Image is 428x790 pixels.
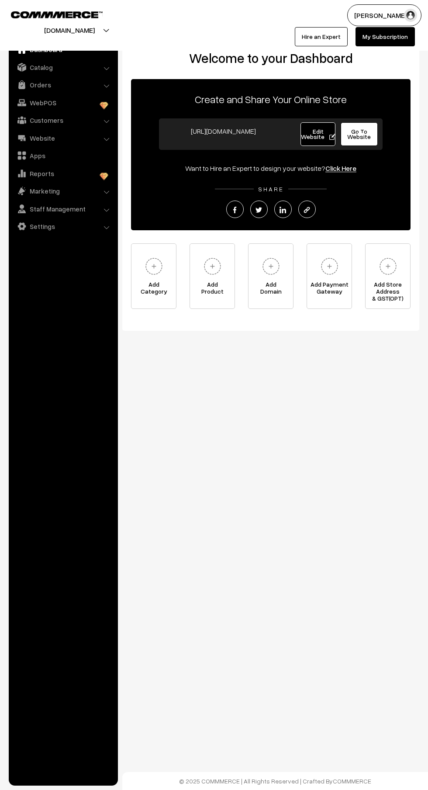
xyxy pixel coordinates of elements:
a: Marketing [11,183,115,199]
div: Want to Hire an Expert to design your website? [131,163,411,173]
span: Add Domain [249,281,293,298]
a: Add PaymentGateway [307,243,352,309]
a: Click Here [325,164,356,173]
span: Edit Website [301,128,335,140]
footer: © 2025 COMMMERCE | All Rights Reserved | Crafted By [122,772,428,790]
a: AddDomain [248,243,293,309]
button: [PERSON_NAME] [347,4,421,26]
img: plus.svg [318,254,342,278]
button: [DOMAIN_NAME] [14,19,125,41]
span: Go To Website [347,128,371,140]
a: WebPOS [11,95,115,111]
span: Add Product [190,281,235,298]
a: Catalog [11,59,115,75]
a: AddCategory [131,243,176,309]
a: Edit Website [300,122,335,146]
span: Add Store Address & GST(OPT) [366,281,410,298]
a: COMMMERCE [11,9,87,19]
span: SHARE [254,185,288,193]
h2: Welcome to your Dashboard [131,50,411,66]
a: Add Store Address& GST(OPT) [365,243,411,309]
img: plus.svg [200,254,224,278]
a: COMMMERCE [333,777,371,785]
a: Customers [11,112,115,128]
img: plus.svg [259,254,283,278]
a: Website [11,130,115,146]
a: Go To Website [341,122,378,146]
a: Orders [11,77,115,93]
a: Reports [11,166,115,181]
a: My Subscription [356,27,415,46]
span: Add Category [131,281,176,298]
a: AddProduct [190,243,235,309]
img: COMMMERCE [11,11,103,18]
a: Staff Management [11,201,115,217]
a: Apps [11,148,115,163]
img: user [404,9,417,22]
p: Create and Share Your Online Store [131,91,411,107]
img: plus.svg [142,254,166,278]
a: Hire an Expert [295,27,348,46]
span: Add Payment Gateway [307,281,352,298]
img: plus.svg [376,254,400,278]
a: Settings [11,218,115,234]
